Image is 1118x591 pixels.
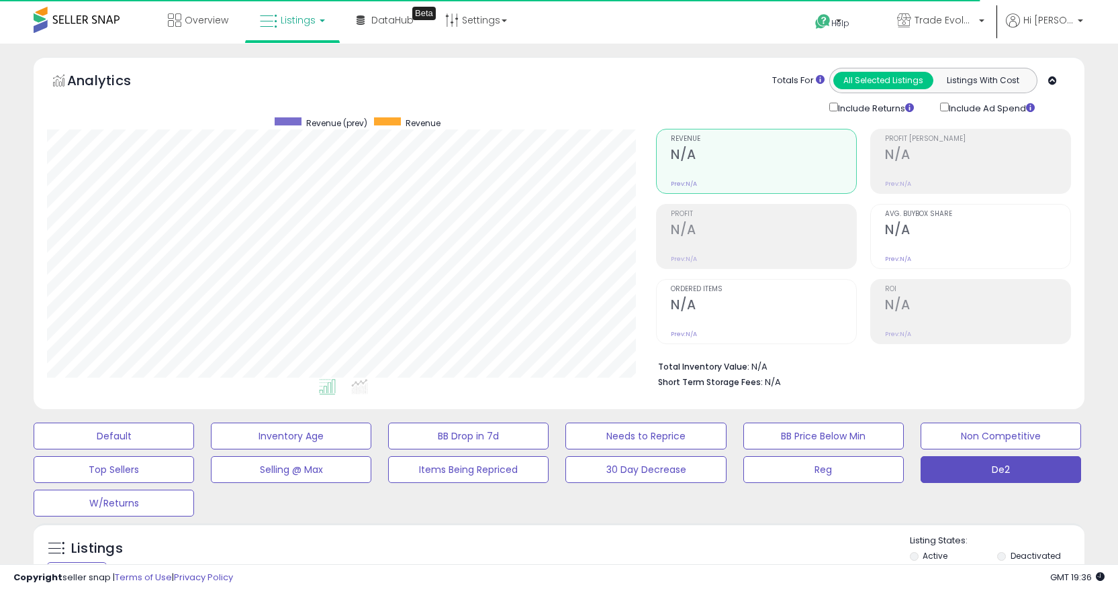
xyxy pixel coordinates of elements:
span: Revenue (prev) [306,117,367,129]
b: Total Inventory Value: [658,361,749,372]
h5: Listings [71,539,123,558]
h2: N/A [885,222,1070,240]
a: Help [804,3,876,44]
button: Reg [743,456,904,483]
button: Items Being Repriced [388,456,549,483]
small: Prev: N/A [885,330,911,338]
button: Listings With Cost [933,72,1033,89]
span: Hi [PERSON_NAME] [1023,13,1074,27]
span: 2025-10-9 19:36 GMT [1050,571,1105,584]
label: Deactivated [1011,550,1061,561]
a: Terms of Use [115,571,172,584]
span: Listings [281,13,316,27]
button: Top Sellers [34,456,194,483]
span: ROI [885,286,1070,293]
div: Include Returns [819,100,930,115]
small: Prev: N/A [885,180,911,188]
strong: Copyright [13,571,62,584]
button: All Selected Listings [833,72,933,89]
div: Clear All Filters [47,562,107,575]
h2: N/A [885,297,1070,315]
small: Prev: N/A [671,180,697,188]
span: Overview [185,13,228,27]
div: Tooltip anchor [412,7,436,20]
button: Inventory Age [211,423,371,449]
button: De2 [921,456,1081,483]
a: Privacy Policy [174,571,233,584]
a: Hi [PERSON_NAME] [1006,13,1083,44]
h5: Analytics [67,71,157,93]
button: BB Price Below Min [743,423,904,449]
button: W/Returns [34,490,194,517]
label: Active [923,550,947,561]
small: Prev: N/A [671,255,697,263]
span: Help [831,17,849,29]
span: Trade Evolution US [915,13,975,27]
i: Get Help [814,13,831,30]
span: Avg. Buybox Share [885,211,1070,218]
button: Non Competitive [921,423,1081,449]
button: BB Drop in 7d [388,423,549,449]
p: Listing States: [910,535,1084,547]
h2: N/A [671,297,856,315]
b: Short Term Storage Fees: [658,376,763,388]
span: N/A [765,376,781,388]
small: Prev: N/A [671,330,697,338]
div: Include Ad Spend [930,100,1056,115]
div: seller snap | | [13,572,233,584]
h2: N/A [885,147,1070,165]
div: Totals For [772,74,825,87]
span: DataHub [371,13,414,27]
span: Profit [PERSON_NAME] [885,136,1070,143]
span: Ordered Items [671,286,856,293]
button: Selling @ Max [211,456,371,483]
li: N/A [658,358,1061,374]
button: Needs to Reprice [565,423,726,449]
small: Prev: N/A [885,255,911,263]
h2: N/A [671,147,856,165]
button: 30 Day Decrease [565,456,726,483]
span: Revenue [406,117,440,129]
button: Default [34,423,194,449]
span: Revenue [671,136,856,143]
span: Profit [671,211,856,218]
h2: N/A [671,222,856,240]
